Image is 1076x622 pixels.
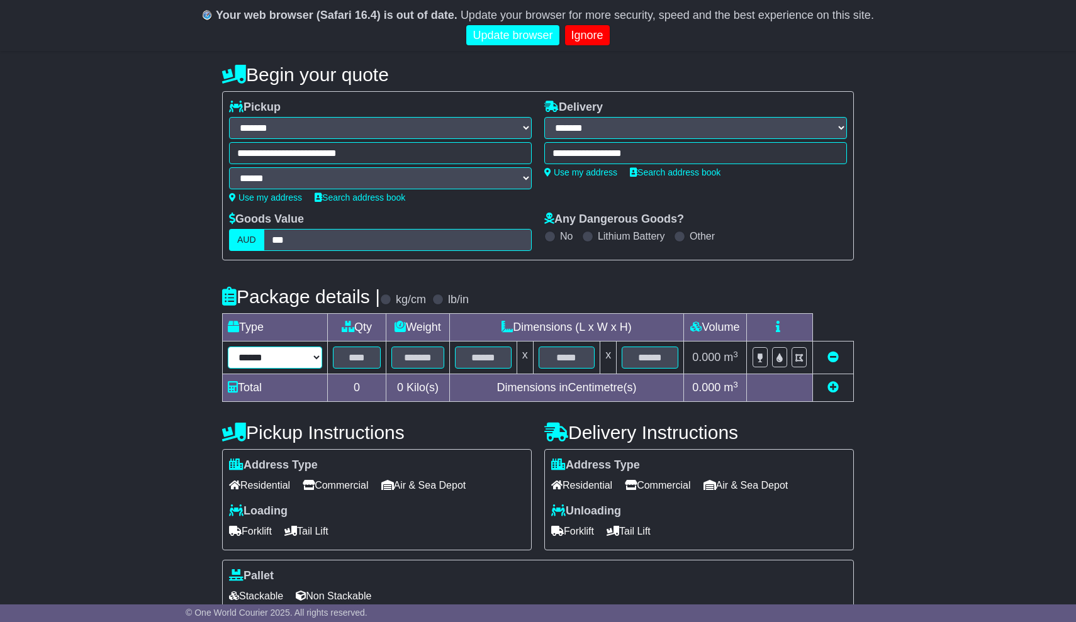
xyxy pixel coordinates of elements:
[396,293,426,307] label: kg/cm
[607,521,651,541] span: Tail Lift
[461,9,874,21] span: Update your browser for more security, speed and the best experience on this site.
[315,192,405,203] a: Search address book
[827,381,839,394] a: Add new item
[517,342,533,374] td: x
[449,374,683,402] td: Dimensions in Centimetre(s)
[229,504,288,518] label: Loading
[186,608,367,618] span: © One World Courier 2025. All rights reserved.
[551,458,640,472] label: Address Type
[600,342,617,374] td: x
[625,475,690,495] span: Commercial
[229,229,264,251] label: AUD
[466,25,559,46] a: Update browser
[449,314,683,342] td: Dimensions (L x W x H)
[216,9,457,21] b: Your web browser (Safari 16.4) is out of date.
[692,351,720,364] span: 0.000
[284,521,328,541] span: Tail Lift
[222,422,532,443] h4: Pickup Instructions
[229,475,290,495] span: Residential
[303,475,368,495] span: Commercial
[544,213,684,226] label: Any Dangerous Goods?
[397,381,403,394] span: 0
[328,314,386,342] td: Qty
[551,521,594,541] span: Forklift
[733,380,738,389] sup: 3
[733,350,738,359] sup: 3
[544,101,603,114] label: Delivery
[565,25,610,46] a: Ignore
[692,381,720,394] span: 0.000
[560,230,573,242] label: No
[724,381,738,394] span: m
[229,192,302,203] a: Use my address
[296,586,371,606] span: Non Stackable
[544,422,854,443] h4: Delivery Instructions
[222,64,854,85] h4: Begin your quote
[229,213,304,226] label: Goods Value
[551,504,621,518] label: Unloading
[544,167,617,177] a: Use my address
[683,314,746,342] td: Volume
[827,351,839,364] a: Remove this item
[598,230,665,242] label: Lithium Battery
[386,314,450,342] td: Weight
[229,586,283,606] span: Stackable
[222,286,380,307] h4: Package details |
[386,374,450,402] td: Kilo(s)
[223,374,328,402] td: Total
[703,475,788,495] span: Air & Sea Depot
[328,374,386,402] td: 0
[229,101,281,114] label: Pickup
[690,230,715,242] label: Other
[229,569,274,583] label: Pallet
[448,293,469,307] label: lb/in
[223,314,328,342] td: Type
[551,475,612,495] span: Residential
[630,167,720,177] a: Search address book
[724,351,738,364] span: m
[229,521,272,541] span: Forklift
[381,475,466,495] span: Air & Sea Depot
[229,458,318,472] label: Address Type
